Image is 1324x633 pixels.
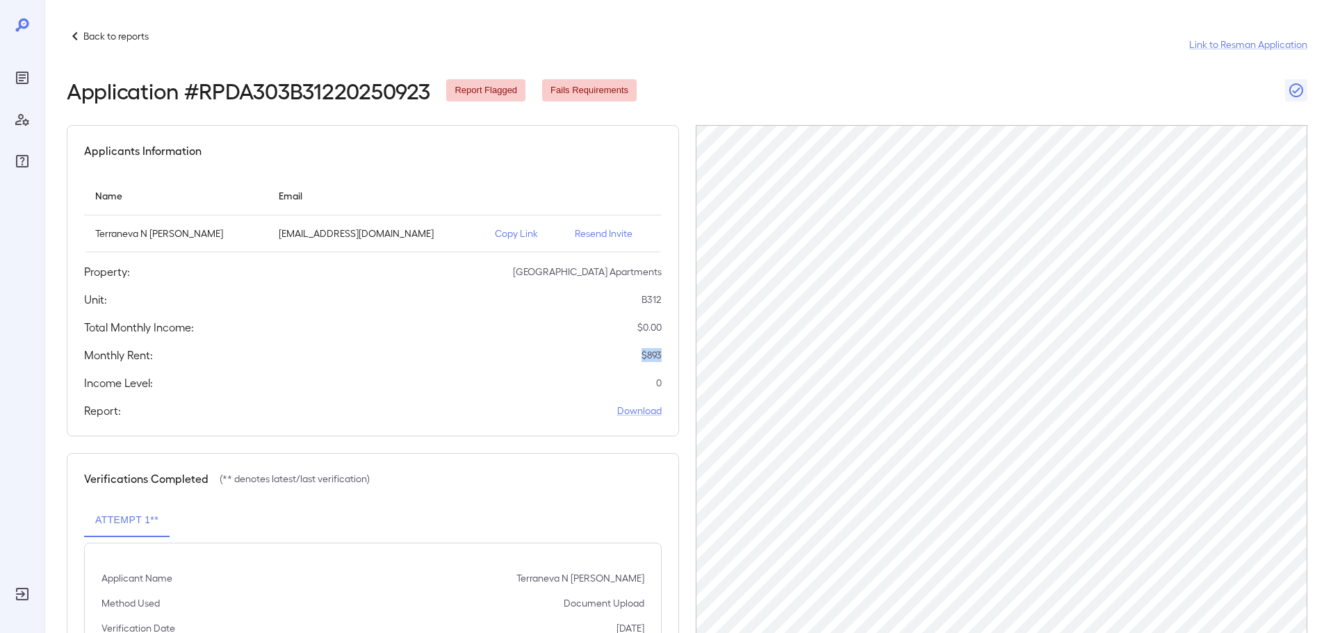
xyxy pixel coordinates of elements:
h5: Income Level: [84,375,153,391]
p: [GEOGRAPHIC_DATA] Apartments [513,265,662,279]
p: [EMAIL_ADDRESS][DOMAIN_NAME] [279,227,473,240]
p: Terraneva N [PERSON_NAME] [95,227,256,240]
th: Email [268,176,484,215]
p: Terraneva N [PERSON_NAME] [516,571,644,585]
p: Copy Link [495,227,553,240]
p: Method Used [101,596,160,610]
p: Document Upload [564,596,644,610]
p: $ 893 [641,348,662,362]
a: Download [617,404,662,418]
span: Fails Requirements [542,84,637,97]
p: $ 0.00 [637,320,662,334]
span: Report Flagged [446,84,525,97]
a: Link to Resman Application [1189,38,1307,51]
p: 0 [656,376,662,390]
h5: Property: [84,263,130,280]
div: Log Out [11,583,33,605]
table: simple table [84,176,662,252]
p: B312 [641,293,662,306]
div: FAQ [11,150,33,172]
div: Manage Users [11,108,33,131]
h5: Unit: [84,291,107,308]
h5: Applicants Information [84,142,202,159]
h5: Report: [84,402,121,419]
p: Applicant Name [101,571,172,585]
p: Back to reports [83,29,149,43]
h5: Verifications Completed [84,470,209,487]
th: Name [84,176,268,215]
p: (** denotes latest/last verification) [220,472,370,486]
button: Attempt 1** [84,504,170,537]
div: Reports [11,67,33,89]
p: Resend Invite [575,227,650,240]
h5: Total Monthly Income: [84,319,194,336]
button: Close Report [1285,79,1307,101]
h2: Application # RPDA303B31220250923 [67,78,430,103]
h5: Monthly Rent: [84,347,153,363]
